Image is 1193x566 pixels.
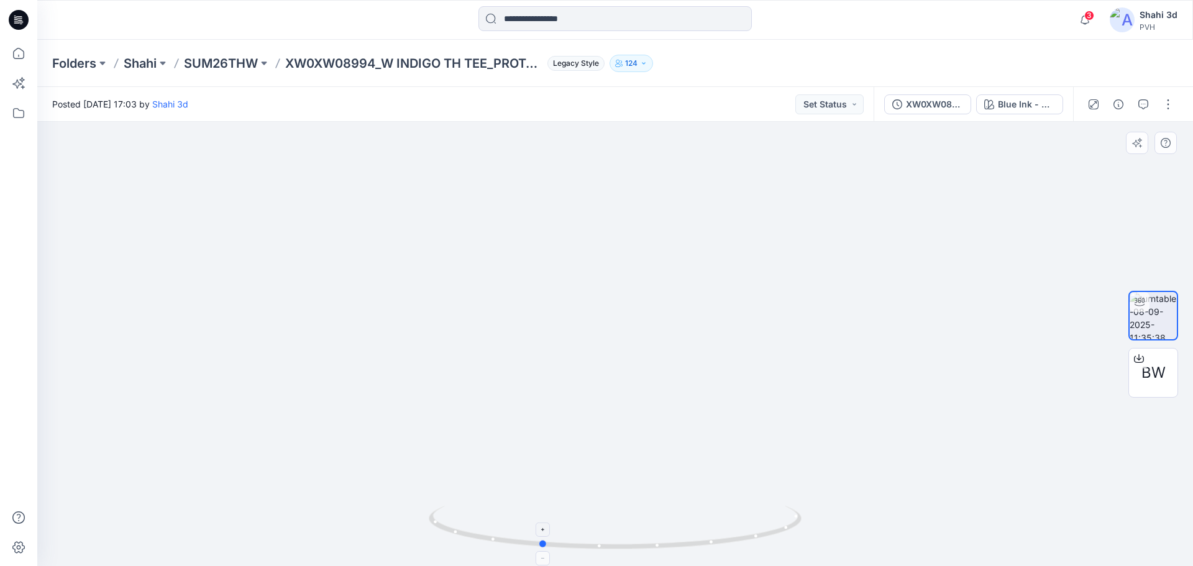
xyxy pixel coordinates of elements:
span: Legacy Style [547,56,605,71]
p: XW0XW08994_W INDIGO TH TEE_PROTO_V01 [285,55,542,72]
button: Legacy Style [542,55,605,72]
button: 124 [610,55,653,72]
p: 124 [625,57,638,70]
button: Blue Ink - C7H [976,94,1063,114]
a: Shahi [124,55,157,72]
img: avatar [1110,7,1135,32]
span: Posted [DATE] 17:03 by [52,98,188,111]
button: Details [1108,94,1128,114]
span: BW [1141,362,1166,384]
span: 3 [1084,11,1094,21]
div: PVH [1140,22,1177,32]
div: Blue Ink - C7H [998,98,1055,111]
div: Shahi 3d [1140,7,1177,22]
img: turntable-08-09-2025-11:35:38 [1130,292,1177,339]
a: SUM26THW [184,55,258,72]
a: Shahi 3d [152,99,188,109]
div: XW0XW08994_W INDIGO TH TEE_PROTO_V01 [906,98,963,111]
button: XW0XW08994_W INDIGO TH TEE_PROTO_V01 [884,94,971,114]
a: Folders [52,55,96,72]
